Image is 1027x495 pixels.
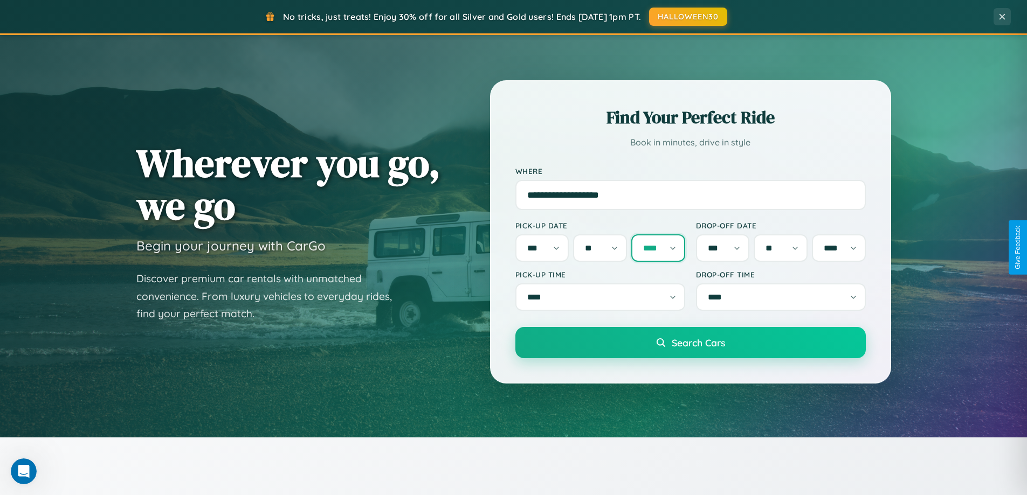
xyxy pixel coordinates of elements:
[515,221,685,230] label: Pick-up Date
[136,270,406,323] p: Discover premium car rentals with unmatched convenience. From luxury vehicles to everyday rides, ...
[283,11,641,22] span: No tricks, just treats! Enjoy 30% off for all Silver and Gold users! Ends [DATE] 1pm PT.
[515,270,685,279] label: Pick-up Time
[515,327,866,358] button: Search Cars
[136,238,326,254] h3: Begin your journey with CarGo
[649,8,727,26] button: HALLOWEEN30
[1014,226,1022,269] div: Give Feedback
[515,106,866,129] h2: Find Your Perfect Ride
[136,142,440,227] h1: Wherever you go, we go
[11,458,37,484] iframe: Intercom live chat
[696,221,866,230] label: Drop-off Date
[515,135,866,150] p: Book in minutes, drive in style
[672,337,725,348] span: Search Cars
[515,166,866,176] label: Where
[696,270,866,279] label: Drop-off Time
